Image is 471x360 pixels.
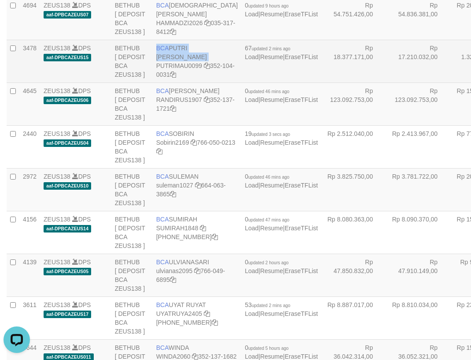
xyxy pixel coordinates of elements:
td: BETHUB [ DEPOSIT BCA ZEUS138 ] [111,168,153,211]
span: | | [245,45,318,60]
a: Copy 7660500213 to clipboard [156,148,162,155]
a: ZEUS138 [44,216,70,223]
a: EraseTFList [285,53,318,60]
a: Copy HAMMADZI2026 to clipboard [204,19,210,26]
td: DPS [40,211,111,254]
span: aaf-DPBCAZEUS07 [44,11,91,19]
td: Rp 3.825.750,00 [321,168,386,211]
td: Rp 8.887.017,00 [321,296,386,339]
span: updated 46 mins ago [248,175,289,180]
a: Resume [260,267,283,274]
span: 53 [245,301,290,308]
td: PUTRI [PERSON_NAME] 352-104-0031 [153,40,241,82]
a: ZEUS138 [44,2,70,9]
a: Copy Sobirin2169 to clipboard [191,139,197,146]
span: 0 [245,2,289,9]
a: EraseTFList [285,96,318,103]
a: suleman1027 [156,182,193,189]
span: aaf-DPBCAZEUS10 [44,182,91,190]
a: Resume [260,96,283,103]
a: ZEUS138 [44,45,70,52]
span: 0 [245,87,289,94]
span: 0 [245,173,289,180]
td: DPS [40,82,111,125]
span: updated 47 mins ago [248,217,289,222]
td: DPS [40,296,111,339]
td: DPS [40,125,111,168]
span: BCA [156,173,169,180]
a: Copy 3521371721 to clipboard [170,105,176,112]
a: PUTRIMAU0099 [156,62,202,69]
td: 2440 [19,125,40,168]
a: Copy 4062304107 to clipboard [212,319,218,326]
a: Copy 3521040031 to clipboard [170,71,176,78]
td: Rp 18.377.171,00 [321,40,386,82]
a: Resume [260,11,283,18]
span: updated 9 hours ago [248,4,289,8]
a: ulvianas2095 [156,267,193,274]
a: Copy PUTRIMAU0099 to clipboard [204,62,210,69]
a: Load [245,353,258,360]
a: Copy suleman1027 to clipboard [195,182,201,189]
td: DPS [40,254,111,296]
span: 19 [245,130,290,137]
td: DPS [40,168,111,211]
td: Rp 123.092.753,00 [386,82,451,125]
a: Load [245,96,258,103]
a: ZEUS138 [44,301,70,308]
td: Rp 8.810.034,00 [386,296,451,339]
span: updated 46 mins ago [248,89,289,94]
a: Load [245,53,258,60]
td: Rp 2.512.040,00 [321,125,386,168]
span: aaf-DPBCAZEUS06 [44,97,91,104]
a: Load [245,225,258,232]
span: | | [245,173,318,189]
a: Copy RANDIRUS1907 to clipboard [204,96,210,103]
span: 0 [245,344,289,351]
span: updated 2 mins ago [252,303,291,308]
a: Resume [260,353,283,360]
a: Copy SUMIRAH1848 to clipboard [200,225,206,232]
span: BCA [156,259,169,266]
td: Rp 47.850.832,00 [321,254,386,296]
a: Load [245,182,258,189]
span: BCA [156,216,169,223]
a: Load [245,310,258,317]
td: Rp 2.413.967,00 [386,125,451,168]
span: aaf-DPBCAZEUS05 [44,268,91,275]
span: | | [245,301,318,317]
a: WINDA2060 [156,353,191,360]
span: 67 [245,45,290,52]
td: BETHUB [ DEPOSIT BCA ZEUS138 ] [111,125,153,168]
span: | | [245,344,318,360]
span: aaf-DPBCAZEUS14 [44,225,91,232]
span: 0 [245,259,289,266]
span: BCA [156,45,169,52]
span: | | [245,2,318,18]
a: EraseTFList [285,182,318,189]
span: aaf-DPBCAZEUS04 [44,139,91,147]
td: BETHUB [ DEPOSIT BCA ZEUS138 ] [111,40,153,82]
td: [PERSON_NAME] 352-137-1721 [153,82,241,125]
td: Rp 3.781.722,00 [386,168,451,211]
a: EraseTFList [285,267,318,274]
td: 3478 [19,40,40,82]
span: | | [245,259,318,274]
span: updated 2 mins ago [252,46,291,51]
a: EraseTFList [285,225,318,232]
a: Load [245,11,258,18]
td: 4645 [19,82,40,125]
a: Resume [260,310,283,317]
span: aaf-DPBCAZEUS17 [44,311,91,318]
a: UYATRUYA2405 [156,310,202,317]
a: Copy WINDA2060 to clipboard [192,353,198,360]
button: Open LiveChat chat widget [4,4,30,30]
a: EraseTFList [285,11,318,18]
td: SULEMAN 664-063-3865 [153,168,241,211]
td: DPS [40,40,111,82]
span: BCA [156,2,169,9]
a: ZEUS138 [44,173,70,180]
td: 4139 [19,254,40,296]
td: Rp 123.092.753,00 [321,82,386,125]
a: Load [245,139,258,146]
